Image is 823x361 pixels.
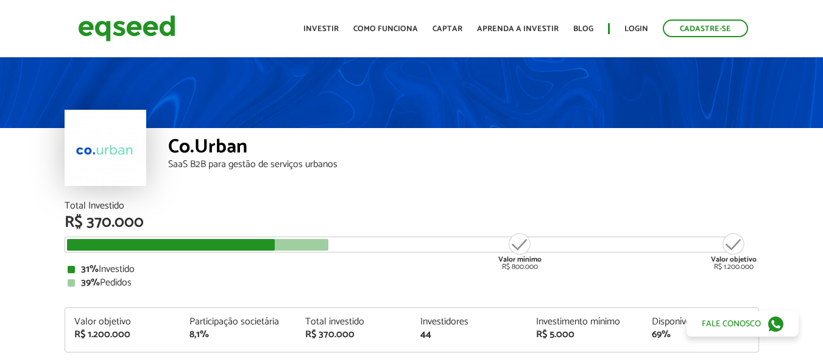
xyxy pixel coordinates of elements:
div: Investimento mínimo [536,317,634,327]
a: Como funciona [353,25,418,33]
div: Valor objetivo [74,317,172,327]
div: Co.Urban [168,137,759,160]
a: Blog [573,25,593,33]
div: Pedidos [68,278,756,288]
strong: 39% [81,274,100,291]
a: Login [624,25,648,33]
a: Captar [433,25,462,33]
div: 8,1% [189,330,287,340]
strong: Valor mínimo [498,254,542,265]
div: SaaS B2B para gestão de serviços urbanos [168,160,759,170]
a: Aprenda a investir [477,25,559,33]
strong: Valor objetivo [711,254,757,265]
div: Total Investido [65,201,759,211]
div: Participação societária [189,317,287,327]
img: EqSeed [78,12,175,45]
div: R$ 5.000 [536,330,634,340]
div: R$ 1.200.000 [711,232,757,271]
div: Investidores [420,317,518,327]
a: Fale conosco [687,311,799,337]
a: Investir [303,25,339,33]
a: Cadastre-se [663,20,748,37]
div: 44 [420,330,518,340]
div: 69% [652,330,749,340]
div: Total investido [305,317,403,327]
div: R$ 370.000 [305,330,403,340]
div: Investido [68,265,756,274]
div: R$ 1.200.000 [74,330,172,340]
div: R$ 800.000 [497,232,543,271]
strong: 31% [81,261,99,277]
div: R$ 370.000 [65,215,759,231]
